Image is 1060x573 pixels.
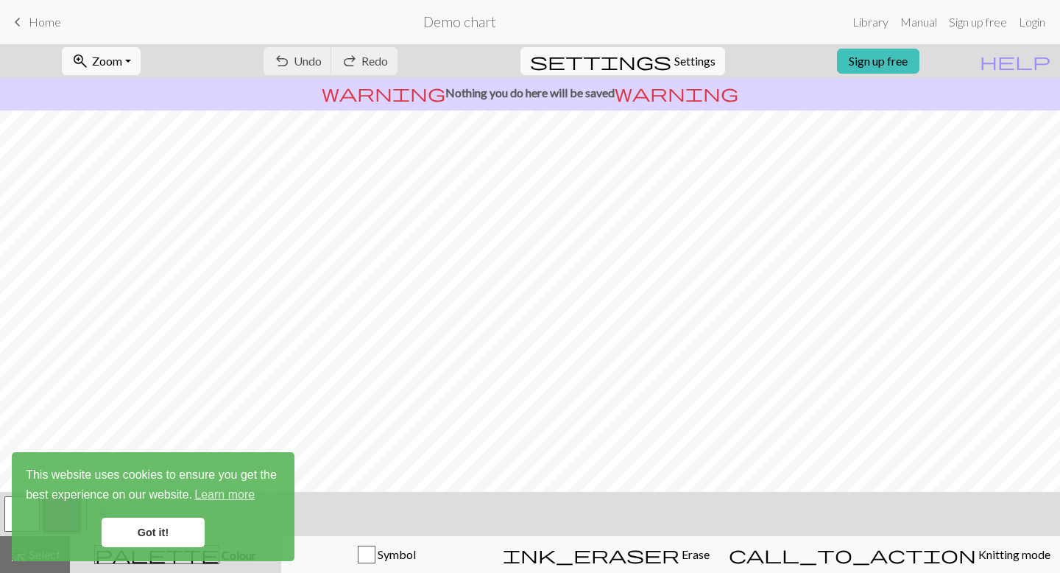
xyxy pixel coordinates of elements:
[10,544,27,565] span: highlight_alt
[281,536,493,573] button: Symbol
[679,547,710,561] span: Erase
[493,536,719,573] button: Erase
[503,544,679,565] span: ink_eraser
[192,484,257,506] a: learn more about cookies
[894,7,943,37] a: Manual
[375,547,416,561] span: Symbol
[322,82,445,103] span: warning
[26,466,280,506] span: This website uses cookies to ensure you get the best experience on our website.
[92,54,122,68] span: Zoom
[12,452,294,561] div: cookieconsent
[62,47,141,75] button: Zoom
[29,15,61,29] span: Home
[520,47,725,75] button: SettingsSettings
[943,7,1013,37] a: Sign up free
[9,12,26,32] span: keyboard_arrow_left
[71,51,89,71] span: zoom_in
[980,51,1050,71] span: help
[719,536,1060,573] button: Knitting mode
[423,13,496,30] h2: Demo chart
[729,544,976,565] span: call_to_action
[837,49,919,74] a: Sign up free
[530,52,671,70] i: Settings
[976,547,1050,561] span: Knitting mode
[847,7,894,37] a: Library
[9,10,61,35] a: Home
[1013,7,1051,37] a: Login
[674,52,715,70] span: Settings
[615,82,738,103] span: warning
[102,518,205,547] a: dismiss cookie message
[6,84,1054,102] p: Nothing you do here will be saved
[530,51,671,71] span: settings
